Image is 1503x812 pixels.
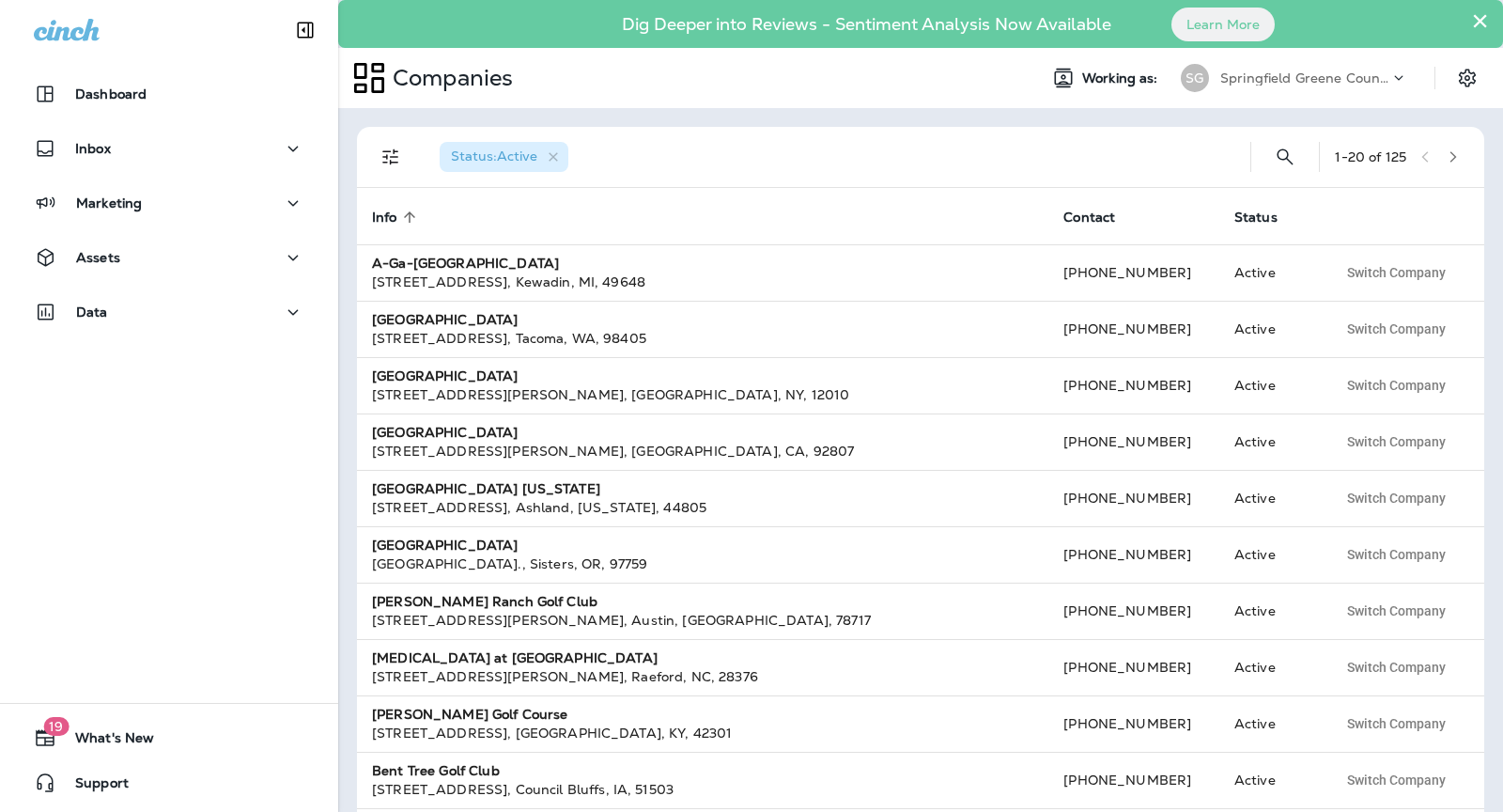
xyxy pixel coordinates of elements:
[19,130,319,167] button: Inbox
[372,255,559,272] strong: A-Ga-[GEOGRAPHIC_DATA]
[1337,315,1456,343] button: Switch Company
[372,667,1033,686] div: [STREET_ADDRESS][PERSON_NAME] , Raeford , NC , 28376
[19,764,319,802] button: Support
[1347,548,1446,561] span: Switch Company
[1219,583,1322,639] td: Active
[1450,61,1484,95] button: Settings
[1219,752,1322,808] td: Active
[1171,8,1275,41] button: Learn More
[56,775,129,798] span: Support
[75,86,147,101] p: Dashboard
[372,311,518,328] strong: [GEOGRAPHIC_DATA]
[372,367,518,384] strong: [GEOGRAPHIC_DATA]
[1347,266,1446,279] span: Switch Company
[372,442,1033,461] div: [STREET_ADDRESS][PERSON_NAME] , [GEOGRAPHIC_DATA] , CA , 92807
[1337,428,1456,456] button: Switch Company
[372,210,397,226] span: Info
[1337,766,1456,794] button: Switch Company
[372,649,658,666] strong: [MEDICAL_DATA] at [GEOGRAPHIC_DATA]
[19,293,319,331] button: Data
[19,239,319,276] button: Assets
[1063,210,1115,226] span: Contact
[1219,414,1322,470] td: Active
[372,385,1033,404] div: [STREET_ADDRESS][PERSON_NAME] , [GEOGRAPHIC_DATA] , NY , 12010
[1048,583,1219,639] td: [PHONE_NUMBER]
[75,141,111,156] p: Inbox
[1347,322,1446,336] span: Switch Company
[1219,526,1322,583] td: Active
[1219,695,1322,752] td: Active
[279,11,332,49] button: Collapse Sidebar
[372,537,518,554] strong: [GEOGRAPHIC_DATA]
[1337,540,1456,569] button: Switch Company
[1347,773,1446,787] span: Switch Company
[1337,653,1456,681] button: Switch Company
[440,142,568,172] div: Status:Active
[1048,244,1219,301] td: [PHONE_NUMBER]
[1048,526,1219,583] td: [PHONE_NUMBER]
[567,22,1166,27] p: Dig Deeper into Reviews - Sentiment Analysis Now Available
[43,717,69,736] span: 19
[1337,710,1456,738] button: Switch Company
[1048,639,1219,695] td: [PHONE_NUMBER]
[76,304,108,320] p: Data
[1347,717,1446,730] span: Switch Company
[372,706,568,723] strong: [PERSON_NAME] Golf Course
[372,424,518,441] strong: [GEOGRAPHIC_DATA]
[1335,149,1406,164] div: 1 - 20 of 125
[372,498,1033,517] div: [STREET_ADDRESS] , Ashland , [US_STATE] , 44805
[1337,484,1456,512] button: Switch Company
[1220,70,1389,86] p: Springfield Greene County Parks and Golf
[1082,70,1162,86] span: Working as:
[56,730,154,753] span: What's New
[1219,470,1322,526] td: Active
[19,75,319,113] button: Dashboard
[1063,209,1139,226] span: Contact
[76,195,142,211] p: Marketing
[1048,695,1219,752] td: [PHONE_NUMBER]
[372,762,500,779] strong: Bent Tree Golf Club
[385,64,513,92] p: Companies
[1219,357,1322,414] td: Active
[372,138,410,176] button: Filters
[372,554,1033,573] div: [GEOGRAPHIC_DATA]. , Sisters , OR , 97759
[1347,492,1446,505] span: Switch Company
[1337,258,1456,287] button: Switch Company
[1219,244,1322,301] td: Active
[1266,138,1304,176] button: Search Companies
[451,148,537,164] span: Status : Active
[1234,210,1278,226] span: Status
[76,250,120,265] p: Assets
[1347,604,1446,617] span: Switch Company
[1347,435,1446,448] span: Switch Company
[372,209,422,226] span: Info
[1048,470,1219,526] td: [PHONE_NUMBER]
[1048,414,1219,470] td: [PHONE_NUMBER]
[1219,639,1322,695] td: Active
[372,480,600,497] strong: [GEOGRAPHIC_DATA] [US_STATE]
[1048,301,1219,357] td: [PHONE_NUMBER]
[372,780,1033,799] div: [STREET_ADDRESS] , Council Bluffs , IA , 51503
[19,184,319,222] button: Marketing
[1347,661,1446,674] span: Switch Company
[372,593,597,610] strong: [PERSON_NAME] Ranch Golf Club
[1471,6,1489,36] button: Close
[1337,371,1456,399] button: Switch Company
[19,719,319,757] button: 19What's New
[372,724,1033,742] div: [STREET_ADDRESS] , [GEOGRAPHIC_DATA] , KY , 42301
[1234,209,1302,226] span: Status
[372,611,1033,630] div: [STREET_ADDRESS][PERSON_NAME] , Austin , [GEOGRAPHIC_DATA] , 78717
[372,329,1033,348] div: [STREET_ADDRESS] , Tacoma , WA , 98405
[372,273,1033,291] div: [STREET_ADDRESS] , Kewadin , MI , 49648
[1048,357,1219,414] td: [PHONE_NUMBER]
[1347,379,1446,392] span: Switch Company
[1337,597,1456,625] button: Switch Company
[1048,752,1219,808] td: [PHONE_NUMBER]
[1181,64,1209,92] div: SG
[1219,301,1322,357] td: Active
